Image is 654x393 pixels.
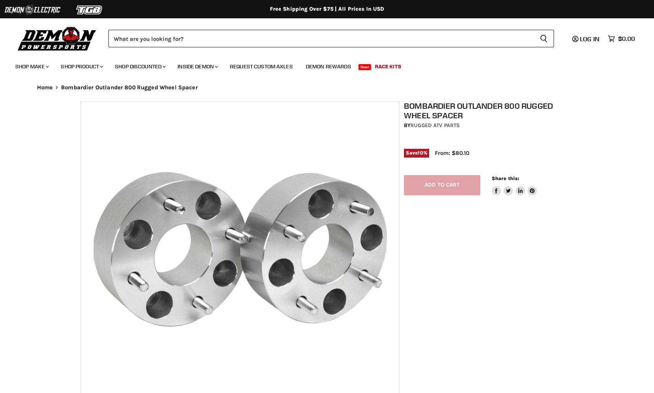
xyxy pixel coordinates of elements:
[108,30,534,47] input: Search
[300,59,357,74] a: Demon Rewards
[435,150,469,156] span: From: $80.10
[418,150,423,156] span: 10
[569,35,604,42] a: Log in
[4,3,61,17] img: Demon Electric Logo 2
[108,30,554,47] form: Product
[618,35,635,42] span: $0.00
[404,101,578,120] h1: Bombardier Outlander 800 Rugged Wheel Spacer
[10,59,53,74] a: Shop Make
[492,176,519,181] span: Share this:
[15,25,99,52] img: Demon Powersports
[61,84,198,91] span: Bombardier Outlander 800 Rugged Wheel Spacer
[61,3,118,17] img: TGB Logo 2
[172,59,223,74] a: Inside Demon
[404,121,578,130] div: by
[10,56,633,74] ul: Main menu
[404,149,429,157] span: Save %
[22,84,633,91] nav: Breadcrumbs
[580,35,599,43] span: Log in
[534,30,554,47] button: Search
[55,59,108,74] a: Shop Product
[109,59,170,74] a: Shop Discounted
[604,33,639,44] a: $0.00
[224,59,299,74] a: Request Custom Axles
[358,64,371,70] span: New!
[492,175,537,195] aside: Share this:
[22,6,633,13] div: Free Shipping Over $75 | All Prices In USD
[37,84,53,91] a: Home
[369,59,407,74] a: Race Kits
[410,122,460,129] a: Rugged ATV Parts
